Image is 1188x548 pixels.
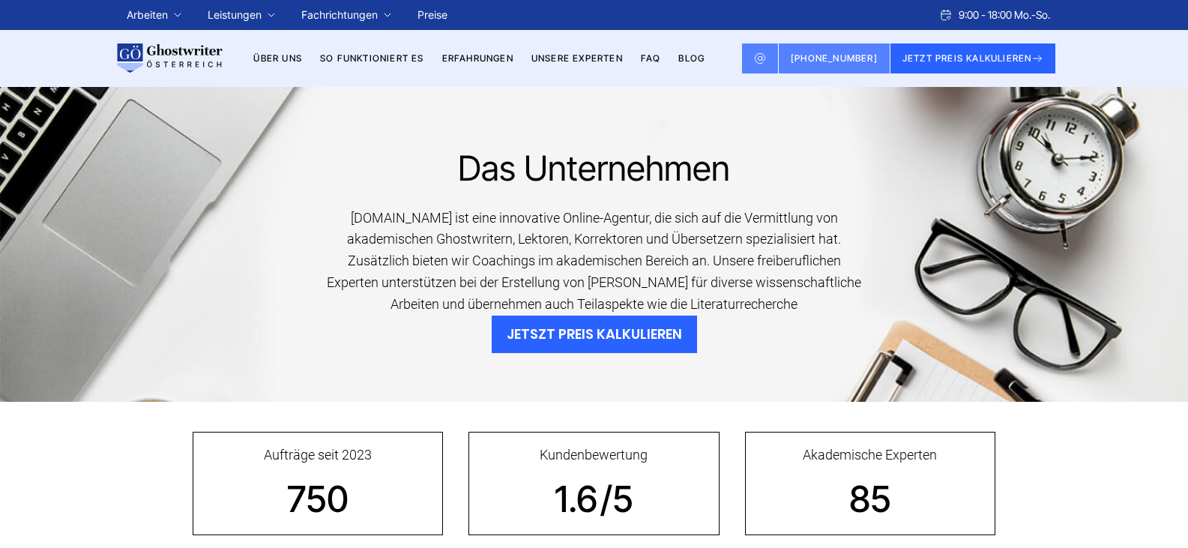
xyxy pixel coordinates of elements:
[600,477,633,521] strong: /5
[201,448,435,463] span: Aufträge seit 2023
[442,52,513,64] a: Erfahrungen
[492,316,697,354] button: JETSZT PREIS KALKULIEREN
[287,477,349,521] strong: 750
[849,477,891,521] strong: 85
[641,52,661,64] a: FAQ
[754,52,766,64] img: Email
[320,52,424,64] a: So funktioniert es
[127,6,168,24] a: Arbeiten
[779,43,890,73] a: [PHONE_NUMBER]
[301,6,378,24] a: Fachrichtungen
[678,52,705,64] a: BLOG
[253,52,302,64] a: Über uns
[959,6,1050,24] span: 9:00 - 18:00 Mo.-So.
[890,43,1056,73] button: JETZT PREIS KALKULIEREN
[325,208,863,316] div: [DOMAIN_NAME] ist eine innovative Online-Agentur, die sich auf die Vermittlung von akademischen G...
[531,52,623,64] a: Unsere Experten
[325,151,863,185] h1: Das Unternehmen
[939,9,953,21] img: Schedule
[791,52,878,64] span: [PHONE_NUMBER]
[417,8,447,21] a: Preise
[208,6,262,24] a: Leistungen
[115,43,223,73] img: logo wirschreiben
[555,477,597,521] strong: 1.6
[477,448,711,463] span: Kundenbewertung
[753,448,988,463] span: Akademische Experten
